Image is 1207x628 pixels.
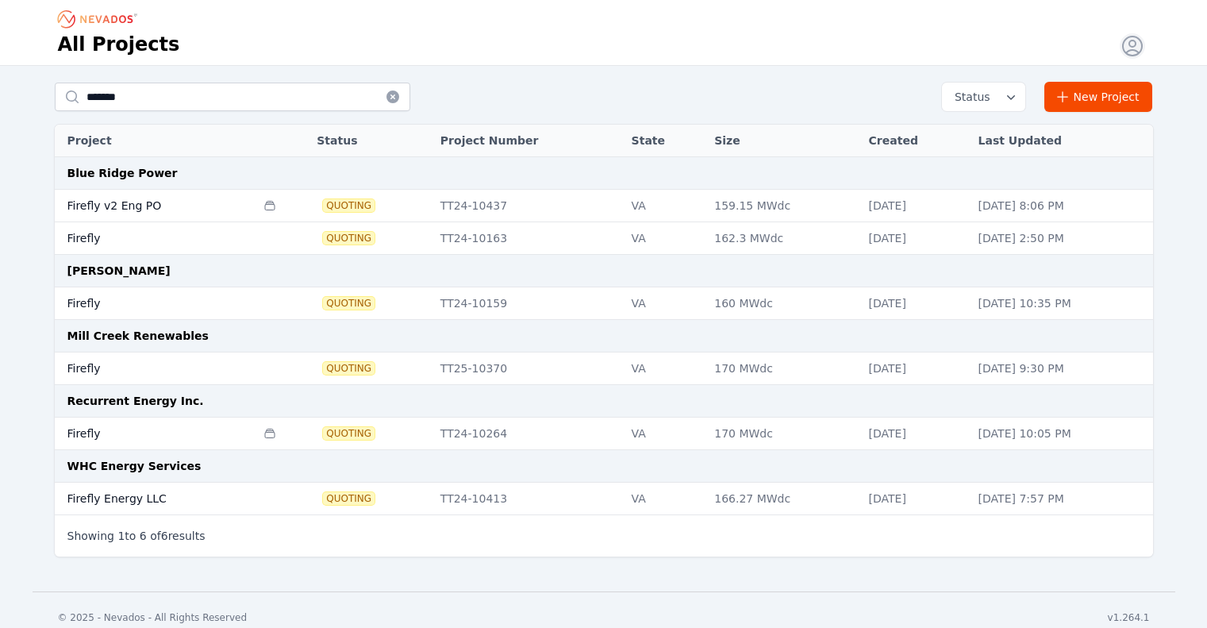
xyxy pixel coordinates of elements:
td: [DATE] 10:35 PM [971,287,1153,320]
td: Firefly [55,222,256,255]
td: Recurrent Energy Inc. [55,385,1153,418]
td: Firefly [55,353,256,385]
td: Firefly v2 Eng PO [55,190,256,222]
td: Firefly [55,287,256,320]
td: Blue Ridge Power [55,157,1153,190]
td: Firefly [55,418,256,450]
td: Firefly Energy LLC [55,483,256,515]
td: 160 MWdc [706,287,860,320]
td: [DATE] 7:57 PM [971,483,1153,515]
td: [PERSON_NAME] [55,255,1153,287]
tr: Firefly v2 Eng POQuotingTT24-10437VA159.15 MWdc[DATE][DATE] 8:06 PM [55,190,1153,222]
tr: FireflyQuotingTT24-10159VA160 MWdc[DATE][DATE] 10:35 PM [55,287,1153,320]
td: VA [624,287,707,320]
td: TT24-10163 [432,222,624,255]
tr: FireflyQuotingTT25-10370VA170 MWdc[DATE][DATE] 9:30 PM [55,353,1153,385]
div: © 2025 - Nevados - All Rights Reserved [58,611,248,624]
td: WHC Energy Services [55,450,1153,483]
div: v1.264.1 [1108,611,1150,624]
th: Size [706,125,860,157]
h1: All Projects [58,32,180,57]
td: [DATE] 10:05 PM [971,418,1153,450]
th: Project Number [432,125,624,157]
td: [DATE] 9:30 PM [971,353,1153,385]
span: Quoting [323,362,375,375]
tr: FireflyQuotingTT24-10163VA162.3 MWdc[DATE][DATE] 2:50 PM [55,222,1153,255]
td: 162.3 MWdc [706,222,860,255]
th: State [624,125,707,157]
td: TT24-10413 [432,483,624,515]
th: Created [861,125,971,157]
td: 170 MWdc [706,418,860,450]
th: Status [309,125,432,157]
span: Quoting [323,492,375,505]
td: VA [624,353,707,385]
span: Status [948,89,990,105]
nav: Breadcrumb [58,6,142,32]
span: 6 [161,530,168,542]
tr: Firefly Energy LLCQuotingTT24-10413VA166.27 MWdc[DATE][DATE] 7:57 PM [55,483,1153,515]
td: [DATE] [861,190,971,222]
span: Quoting [323,199,375,212]
td: [DATE] 8:06 PM [971,190,1153,222]
span: 6 [140,530,147,542]
td: Mill Creek Renewables [55,320,1153,353]
td: TT24-10437 [432,190,624,222]
td: 166.27 MWdc [706,483,860,515]
span: Quoting [323,297,375,310]
td: VA [624,418,707,450]
td: [DATE] [861,287,971,320]
td: 159.15 MWdc [706,190,860,222]
td: VA [624,483,707,515]
th: Last Updated [971,125,1153,157]
th: Project [55,125,256,157]
td: 170 MWdc [706,353,860,385]
td: TT24-10264 [432,418,624,450]
td: [DATE] 2:50 PM [971,222,1153,255]
tr: FireflyQuotingTT24-10264VA170 MWdc[DATE][DATE] 10:05 PM [55,418,1153,450]
td: VA [624,190,707,222]
span: Quoting [323,427,375,440]
td: [DATE] [861,483,971,515]
button: Status [942,83,1025,111]
p: Showing to of results [67,528,206,544]
span: 1 [117,530,125,542]
a: New Project [1044,82,1153,112]
span: Quoting [323,232,375,245]
td: [DATE] [861,222,971,255]
td: TT24-10159 [432,287,624,320]
td: VA [624,222,707,255]
td: TT25-10370 [432,353,624,385]
td: [DATE] [861,418,971,450]
td: [DATE] [861,353,971,385]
